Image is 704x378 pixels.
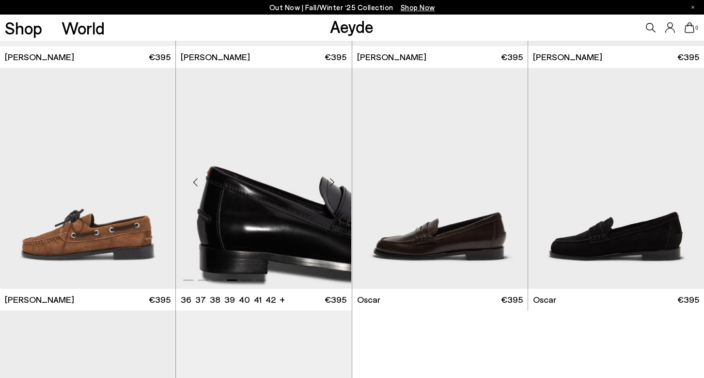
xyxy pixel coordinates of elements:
[181,294,191,306] li: 36
[269,1,435,14] p: Out Now | Fall/Winter ‘25 Collection
[181,294,273,306] ul: variant
[181,51,250,63] span: [PERSON_NAME]
[685,22,694,33] a: 0
[195,294,206,306] li: 37
[254,294,262,306] li: 41
[351,68,527,289] div: 5 / 6
[528,46,704,68] a: [PERSON_NAME] €395
[401,3,435,12] span: Navigate to /collections/new-in
[149,51,171,63] span: €395
[357,51,426,63] span: [PERSON_NAME]
[352,289,528,311] a: Oscar €395
[266,294,276,306] li: 42
[176,68,351,289] img: Oscar Leather Loafers
[149,294,171,306] span: €395
[352,68,528,289] img: Oscar Leather Loafers
[176,68,351,289] div: 4 / 6
[318,168,347,197] div: Next slide
[677,294,699,306] span: €395
[528,289,704,311] a: Oscar €395
[280,293,285,306] li: +
[5,19,42,36] a: Shop
[533,294,556,306] span: Oscar
[501,51,523,63] span: €395
[210,294,220,306] li: 38
[694,25,699,31] span: 0
[325,51,346,63] span: €395
[5,294,74,306] span: [PERSON_NAME]
[239,294,250,306] li: 40
[352,46,528,68] a: [PERSON_NAME] €395
[176,289,351,311] a: 36 37 38 39 40 41 42 + €395
[181,168,210,197] div: Previous slide
[5,51,74,63] span: [PERSON_NAME]
[176,46,351,68] a: [PERSON_NAME] €395
[528,68,704,289] img: Oscar Suede Loafers
[224,294,235,306] li: 39
[533,51,602,63] span: [PERSON_NAME]
[325,294,346,306] span: €395
[501,294,523,306] span: €395
[357,294,380,306] span: Oscar
[330,16,374,36] a: Aeyde
[62,19,105,36] a: World
[351,68,527,289] img: Oscar Leather Loafers
[176,68,351,289] a: Next slide Previous slide
[677,51,699,63] span: €395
